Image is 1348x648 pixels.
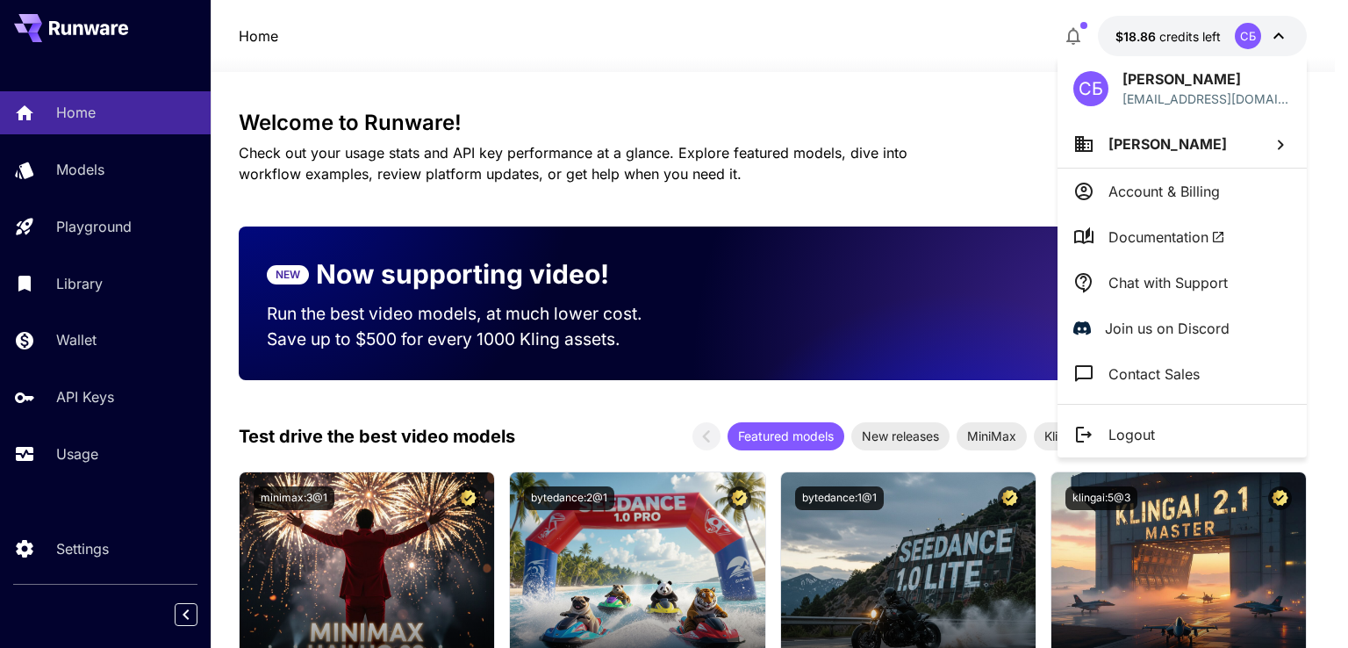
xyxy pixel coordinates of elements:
[1108,181,1220,202] p: Account & Billing
[1108,364,1200,385] p: Contact Sales
[1108,272,1228,293] p: Chat with Support
[1122,68,1291,90] p: [PERSON_NAME]
[1058,120,1307,168] button: [PERSON_NAME]
[1108,227,1225,248] span: Documentation
[1105,318,1230,339] p: Join us on Discord
[1073,71,1108,106] div: СБ
[1108,135,1227,153] span: [PERSON_NAME]
[1122,90,1291,108] div: aufwieder@mail.ru
[1122,90,1291,108] p: [EMAIL_ADDRESS][DOMAIN_NAME]
[1108,424,1155,445] p: Logout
